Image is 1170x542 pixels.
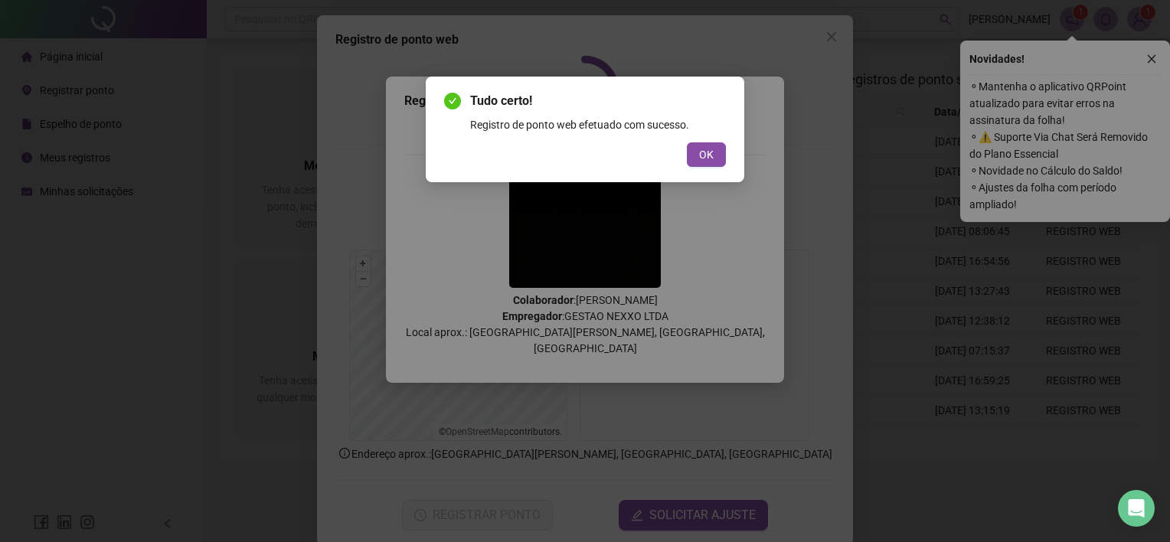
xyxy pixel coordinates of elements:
[687,142,726,167] button: OK
[470,116,726,133] div: Registro de ponto web efetuado com sucesso.
[699,146,714,163] span: OK
[444,93,461,109] span: check-circle
[1118,490,1155,527] div: Open Intercom Messenger
[470,92,726,110] span: Tudo certo!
